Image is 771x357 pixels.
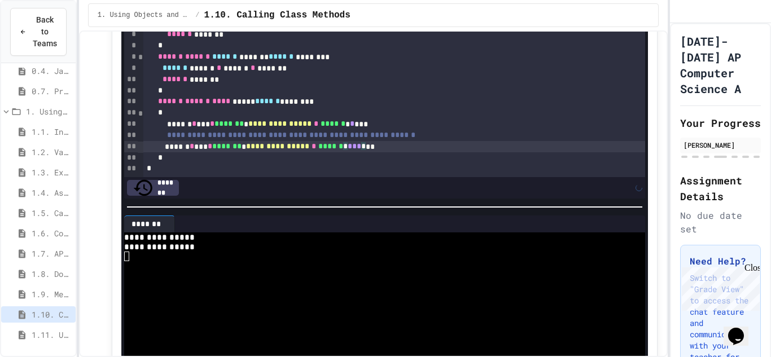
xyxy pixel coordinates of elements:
span: Back to Teams [33,14,57,50]
div: [PERSON_NAME] [684,140,757,150]
span: 1.10. Calling Class Methods [32,308,71,320]
span: 1.1. Introduction to Algorithms, Programming, and Compilers [32,126,71,138]
span: 0.7. Pretest for the AP CSA Exam [32,85,71,97]
h2: Assignment Details [680,173,761,204]
h2: Your Progress [680,115,761,131]
span: 1.2. Variables and Data Types [32,146,71,158]
span: 1.10. Calling Class Methods [204,8,351,22]
span: / [195,11,199,20]
span: 1.8. Documentation with Comments and Preconditions [32,268,71,280]
span: 1.4. Assignment and Input [32,187,71,199]
span: 0.4. Java Development Environments [32,65,71,77]
iframe: chat widget [677,263,760,311]
span: 1.5. Casting and Ranges of Values [32,207,71,219]
span: 1.9. Method Signatures [32,288,71,300]
button: Back to Teams [10,8,67,56]
h1: [DATE]-[DATE] AP Computer Science A [680,33,761,96]
h3: Need Help? [690,254,751,268]
iframe: chat widget [724,312,760,346]
div: No due date set [680,209,761,236]
div: Chat with us now!Close [5,5,78,72]
span: 1. Using Objects and Methods [98,11,191,20]
span: 1.3. Expressions and Output [New] [32,166,71,178]
span: 1.7. APIs and Libraries [32,248,71,259]
span: 1.11. Using the Math Class [32,329,71,341]
span: 1.6. Compound Assignment Operators [32,227,71,239]
span: 1. Using Objects and Methods [26,105,71,117]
